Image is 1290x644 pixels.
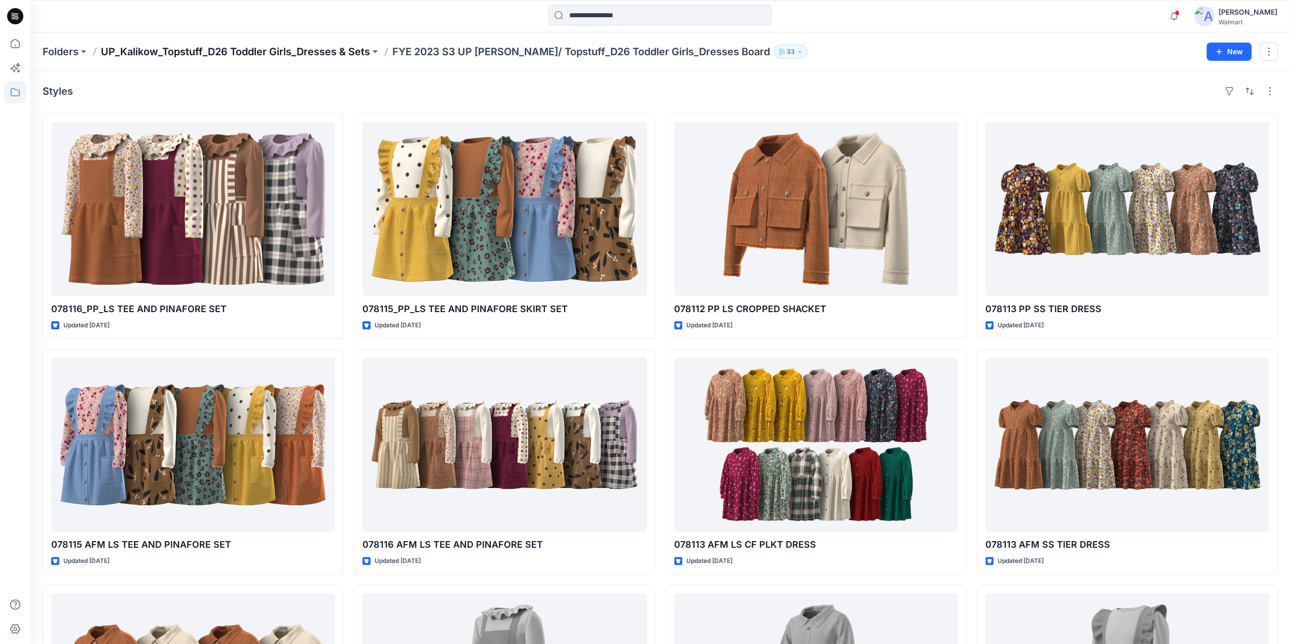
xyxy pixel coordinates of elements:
div: Walmart [1219,18,1277,26]
p: Updated [DATE] [998,320,1044,331]
a: 078113 AFM LS CF PLKT DRESS [674,358,958,532]
div: [PERSON_NAME] [1219,6,1277,18]
p: Updated [DATE] [63,556,109,566]
a: 078115_PP_LS TEE AND PINAFORE SKIRT SET [362,122,646,296]
p: 078116 AFM LS TEE AND PINAFORE SET [362,538,646,552]
button: 33 [774,45,807,59]
p: Updated [DATE] [63,320,109,331]
p: 078112 PP LS CROPPED SHACKET [674,302,958,316]
p: 078113 AFM LS CF PLKT DRESS [674,538,958,552]
button: New [1206,43,1251,61]
a: Folders [43,45,79,59]
p: 078115 AFM LS TEE AND PINAFORE SET [51,538,335,552]
img: avatar [1194,6,1214,26]
p: 078113 AFM SS TIER DRESS [985,538,1269,552]
p: FYE 2023 S3 UP [PERSON_NAME]/ Topstuff_D26 Toddler Girls_Dresses Board [392,45,770,59]
h4: Styles [43,85,73,97]
p: Updated [DATE] [375,320,421,331]
a: 078115 AFM LS TEE AND PINAFORE SET [51,358,335,532]
p: Updated [DATE] [686,320,732,331]
a: 078116_PP_LS TEE AND PINAFORE SET [51,122,335,296]
p: 33 [787,46,795,57]
p: Updated [DATE] [686,556,732,566]
a: 078112 PP LS CROPPED SHACKET [674,122,958,296]
p: Updated [DATE] [998,556,1044,566]
p: 078115_PP_LS TEE AND PINAFORE SKIRT SET [362,302,646,316]
a: UP_Kalikow_Topstuff_D26 Toddler Girls_Dresses & Sets [101,45,370,59]
p: 078113 PP SS TIER DRESS [985,302,1269,316]
a: 078113 PP SS TIER DRESS [985,122,1269,296]
p: 078116_PP_LS TEE AND PINAFORE SET [51,302,335,316]
p: Updated [DATE] [375,556,421,566]
a: 078116 AFM LS TEE AND PINAFORE SET [362,358,646,532]
a: 078113 AFM SS TIER DRESS [985,358,1269,532]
